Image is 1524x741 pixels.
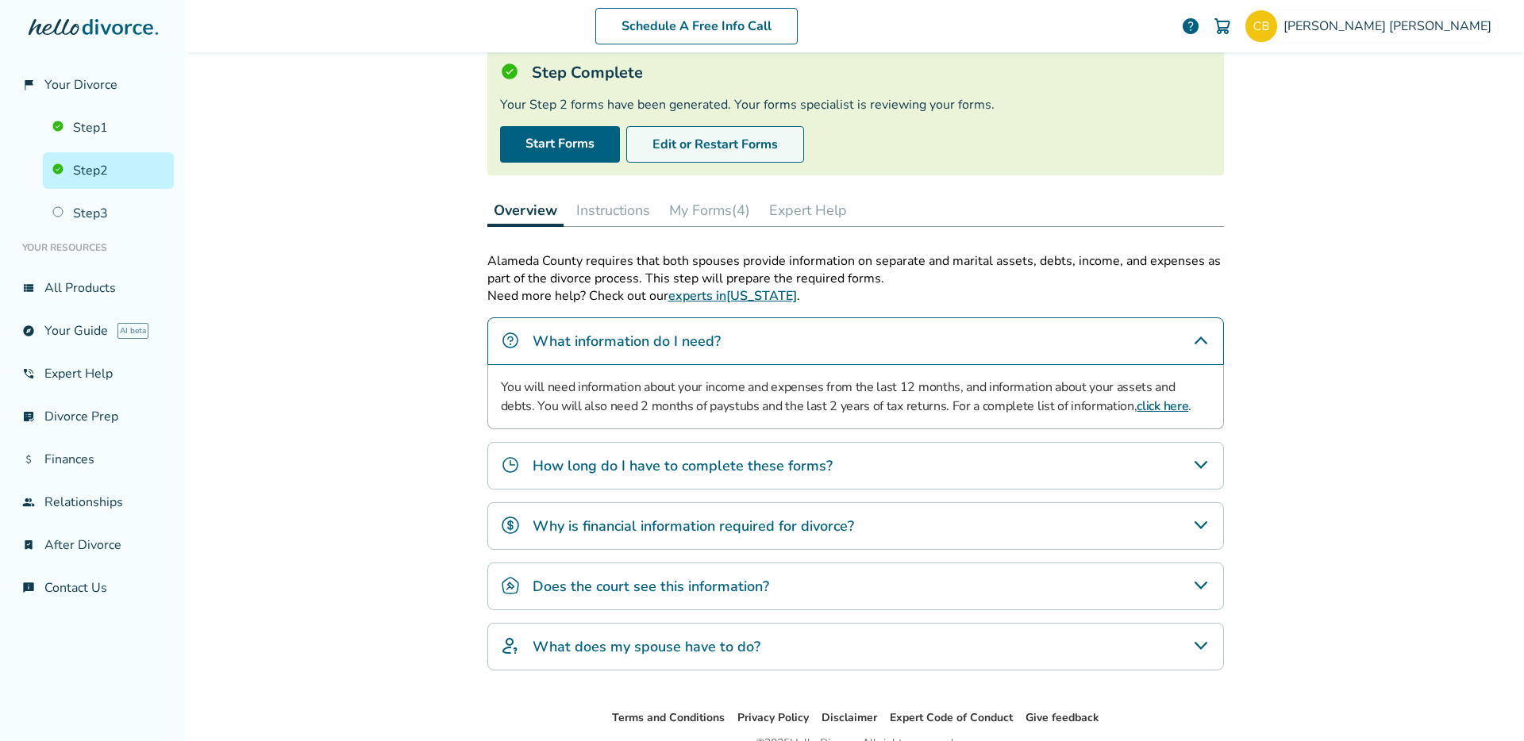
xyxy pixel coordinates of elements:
a: Expert Code of Conduct [890,710,1013,725]
img: What does my spouse have to do? [501,636,520,655]
span: Your Divorce [44,76,117,94]
a: Schedule A Free Info Call [595,8,798,44]
a: Step1 [43,109,174,146]
span: group [22,496,35,509]
li: Give feedback [1026,708,1099,728]
img: clarissariot@gmail.com [1245,10,1277,42]
h4: What does my spouse have to do? [533,636,760,657]
div: Your Step 2 forms have been generated. Your forms specialist is reviewing your forms. [500,96,1211,113]
a: Step3 [43,195,174,232]
p: Alameda County requires that both spouses provide information on separate and marital assets, deb... [487,252,1224,287]
a: Terms and Conditions [612,710,725,725]
iframe: Chat Widget [1445,665,1524,741]
button: Overview [487,194,564,227]
div: Why is financial information required for divorce? [487,502,1224,550]
div: How long do I have to complete these forms? [487,442,1224,490]
span: [PERSON_NAME] [PERSON_NAME] [1283,17,1498,35]
span: view_list [22,282,35,294]
button: Expert Help [763,194,853,226]
span: bookmark_check [22,539,35,551]
div: What information do I need? [487,317,1224,365]
a: chat_infoContact Us [13,570,174,606]
img: How long do I have to complete these forms? [501,455,520,474]
h4: What information do I need? [533,331,721,351]
p: Need more help? Check out our . [487,287,1224,305]
button: Edit or Restart Forms [626,126,804,163]
button: My Forms(4) [663,194,756,226]
span: AI beta [117,323,148,339]
span: chat_info [22,582,35,594]
a: list_alt_checkDivorce Prep [13,398,174,435]
li: Your Resources [13,232,174,263]
h4: Why is financial information required for divorce? [533,516,854,536]
span: list_alt_check [22,410,35,423]
a: bookmark_checkAfter Divorce [13,527,174,563]
a: experts in[US_STATE] [668,287,797,305]
a: click here [1137,397,1188,415]
a: attach_moneyFinances [13,441,174,478]
a: Start Forms [500,126,620,163]
img: Does the court see this information? [501,576,520,595]
h5: Step Complete [532,62,643,83]
a: Step2 [43,152,174,189]
span: explore [22,324,35,337]
img: Cart [1213,17,1232,36]
a: exploreYour GuideAI beta [13,313,174,349]
h4: Does the court see this information? [533,576,769,597]
p: You will need information about your income and expenses from the last 12 months, and information... [501,378,1210,416]
a: help [1181,17,1200,36]
div: What does my spouse have to do? [487,623,1224,670]
a: Privacy Policy [737,710,809,725]
div: Does the court see this information? [487,562,1224,610]
span: attach_money [22,453,35,466]
img: Why is financial information required for divorce? [501,516,520,535]
img: What information do I need? [501,331,520,350]
button: Instructions [570,194,656,226]
h4: How long do I have to complete these forms? [533,455,833,476]
li: Disclaimer [822,708,877,728]
span: phone_in_talk [22,367,35,380]
a: phone_in_talkExpert Help [13,355,174,392]
a: view_listAll Products [13,270,174,306]
a: groupRelationships [13,484,174,520]
span: flag_2 [22,79,35,91]
a: flag_2Your Divorce [13,67,174,103]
